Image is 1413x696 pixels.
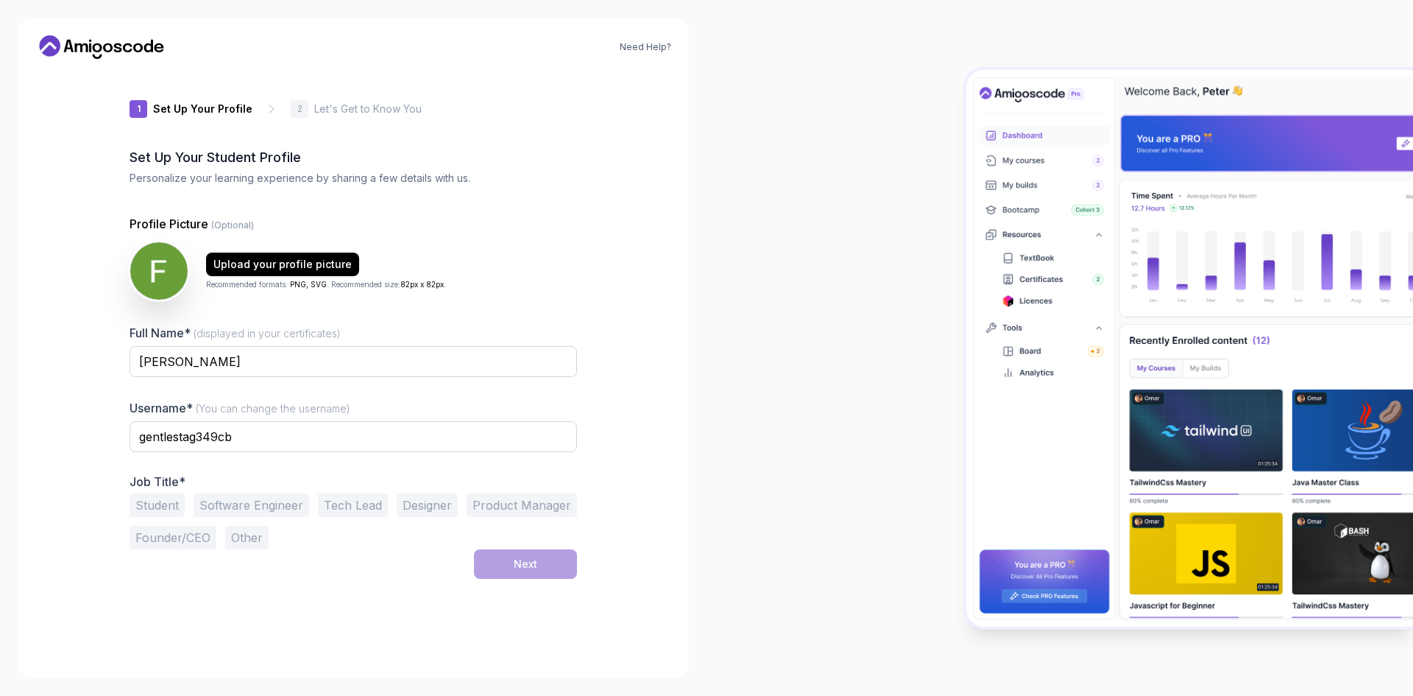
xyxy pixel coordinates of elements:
p: Profile Picture [130,215,577,233]
input: Enter your Username [130,421,577,452]
button: Upload your profile picture [206,253,359,276]
p: Job Title* [130,474,577,489]
span: (Optional) [211,219,254,231]
button: Other [225,526,269,549]
a: Home link [35,35,168,59]
span: (You can change the username) [196,402,350,415]
label: Full Name* [130,326,341,340]
p: Recommended formats: . Recommended size: . [206,279,446,290]
button: Student [130,493,185,517]
iframe: chat widget [1133,323,1398,630]
div: Next [514,557,537,572]
p: Let's Get to Know You [314,102,422,116]
span: (displayed in your certificates) [194,327,341,340]
button: Software Engineer [194,493,309,517]
input: Enter your Full Name [130,346,577,377]
p: Set Up Your Profile [153,102,252,116]
button: Next [474,549,577,579]
a: Need Help? [620,41,671,53]
button: Founder/CEO [130,526,216,549]
span: PNG, SVG [290,280,327,289]
div: Upload your profile picture [213,257,352,272]
button: Tech Lead [318,493,388,517]
span: 82px x 82px [400,280,444,289]
img: user profile image [130,242,188,300]
iframe: chat widget [1351,637,1398,681]
button: Designer [397,493,458,517]
button: Product Manager [467,493,577,517]
p: 2 [297,105,302,113]
h2: Set Up Your Student Profile [130,147,577,168]
p: 1 [137,105,141,113]
label: Username* [130,401,350,415]
p: Personalize your learning experience by sharing a few details with us. [130,171,577,186]
img: Amigoscode Dashboard [966,70,1413,627]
